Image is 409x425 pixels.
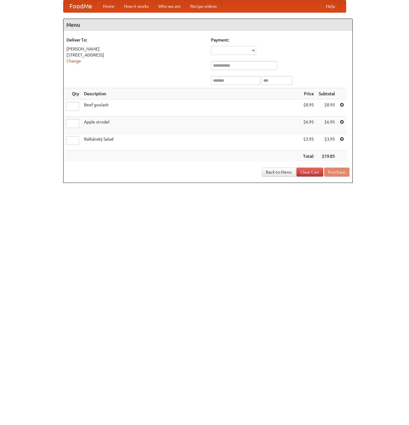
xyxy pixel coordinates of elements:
[301,88,316,99] th: Price
[153,0,185,12] a: Who we are
[316,117,337,134] td: $6.95
[82,88,301,99] th: Description
[64,19,352,31] h4: Menu
[316,151,337,162] th: $19.85
[185,0,222,12] a: Recipe videos
[67,46,205,52] div: [PERSON_NAME]
[98,0,119,12] a: Home
[296,168,323,177] a: Clear Cart
[82,117,301,134] td: Apple strudel
[64,88,82,99] th: Qty
[82,99,301,117] td: Beef goulash
[316,134,337,151] td: $3.95
[301,151,316,162] th: Total:
[301,117,316,134] td: $6.95
[67,37,205,43] h5: Deliver To:
[316,88,337,99] th: Subtotal
[64,0,98,12] a: FoodMe
[67,59,81,63] a: Change
[119,0,153,12] a: How it works
[67,52,205,58] div: [STREET_ADDRESS]
[301,134,316,151] td: $3.95
[82,134,301,151] td: Balkánský Salad
[262,168,296,177] a: Back to Menu
[301,99,316,117] td: $8.95
[324,168,349,177] button: Purchase
[316,99,337,117] td: $8.95
[211,37,349,43] h5: Payment:
[321,0,340,12] a: Help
